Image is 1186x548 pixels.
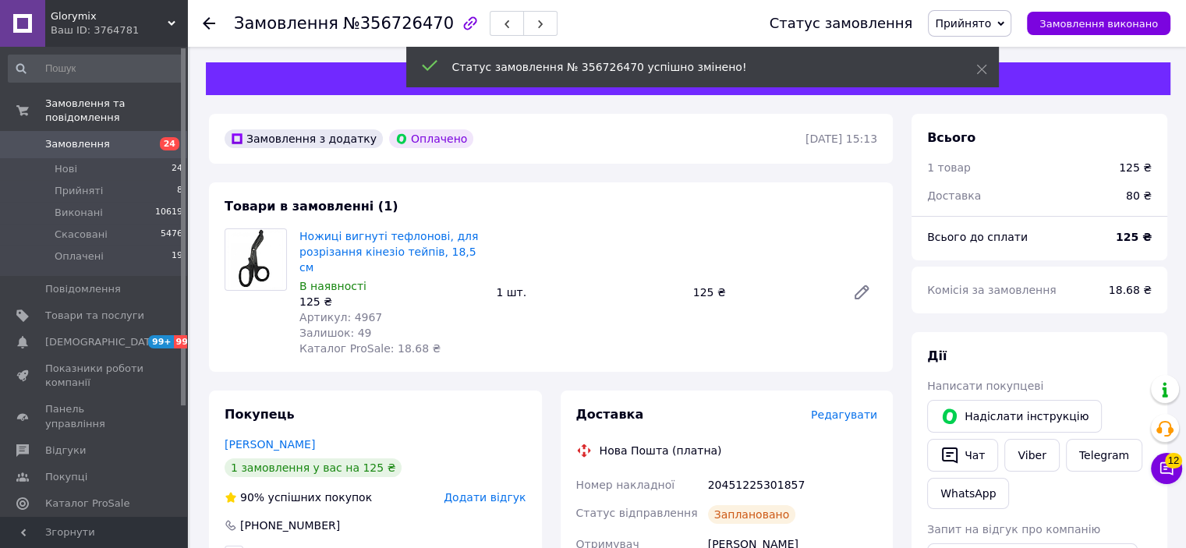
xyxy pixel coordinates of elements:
a: Ножиці вигнуті тефлонові, для розрізання кінезіо тейпів, 18,5 см [299,230,478,274]
span: [DEMOGRAPHIC_DATA] [45,335,161,349]
div: 1 шт. [490,281,686,303]
span: 99+ [174,335,200,348]
span: 10619 [155,206,182,220]
span: Артикул: 4967 [299,311,382,323]
a: [PERSON_NAME] [225,438,315,451]
span: Прийняті [55,184,103,198]
div: Нова Пошта (платна) [596,443,726,458]
span: Панель управління [45,402,144,430]
span: Написати покупцеві [927,380,1043,392]
div: 80 ₴ [1117,179,1161,213]
a: Редагувати [846,277,877,308]
button: Чат [927,439,998,472]
span: Показники роботи компанії [45,362,144,390]
span: Дії [927,348,947,363]
span: Виконані [55,206,103,220]
span: Замовлення та повідомлення [45,97,187,125]
div: Ваш ID: 3764781 [51,23,187,37]
div: Оплачено [389,129,473,148]
span: Комісія за замовлення [927,284,1057,296]
span: Каталог ProSale: 18.68 ₴ [299,342,441,355]
div: Статус замовлення № 356726470 успішно змінено! [452,59,937,75]
span: 5476 [161,228,182,242]
span: Каталог ProSale [45,497,129,511]
button: Надіслати інструкцію [927,400,1102,433]
a: Telegram [1066,439,1142,472]
span: Замовлення [234,14,338,33]
span: Замовлення [45,137,110,151]
span: №356726470 [343,14,454,33]
span: Скасовані [55,228,108,242]
span: 99+ [148,335,174,348]
span: 19 [172,249,182,263]
span: Glorymix [51,9,168,23]
button: Замовлення виконано [1027,12,1170,35]
a: WhatsApp [927,478,1009,509]
div: 20451225301857 [705,471,880,499]
a: Viber [1004,439,1059,472]
div: 1 замовлення у вас на 125 ₴ [225,458,402,477]
span: 24 [160,137,179,150]
div: Статус замовлення [770,16,913,31]
span: Доставка [927,189,981,202]
div: Замовлення з додатку [225,129,383,148]
span: Прийнято [935,17,991,30]
span: Товари в замовленні (1) [225,199,398,214]
span: Замовлення виконано [1039,18,1158,30]
span: Оплачені [55,249,104,263]
div: Повернутися назад [203,16,215,31]
span: Покупець [225,407,295,422]
span: 8 [177,184,182,198]
div: Заплановано [708,505,796,524]
input: Пошук [8,55,184,83]
span: Покупці [45,470,87,484]
span: 90% [240,491,264,504]
span: Редагувати [811,408,877,421]
span: 18.68 ₴ [1109,284,1152,296]
span: Всього [927,130,975,145]
span: Доставка [576,407,644,422]
span: 12 [1165,451,1182,467]
div: 125 ₴ [687,281,840,303]
div: 125 ₴ [299,294,483,309]
div: [PHONE_NUMBER] [239,518,342,533]
span: В наявності [299,280,366,292]
span: Всього до сплати [927,231,1028,243]
div: 125 ₴ [1119,160,1152,175]
span: Запит на відгук про компанію [927,523,1100,536]
span: Товари та послуги [45,309,144,323]
span: Нові [55,162,77,176]
span: 1 товар [927,161,971,174]
time: [DATE] 15:13 [805,133,877,145]
button: Чат з покупцем12 [1151,453,1182,484]
b: 125 ₴ [1116,231,1152,243]
span: Залишок: 49 [299,327,371,339]
span: Відгуки [45,444,86,458]
span: Номер накладної [576,479,675,491]
span: Додати відгук [444,491,526,504]
span: 24 [172,162,182,176]
span: Статус відправлення [576,507,698,519]
img: Ножиці вигнуті тефлонові, для розрізання кінезіо тейпів, 18,5 см [225,229,286,290]
div: успішних покупок [225,490,372,505]
span: Повідомлення [45,282,121,296]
